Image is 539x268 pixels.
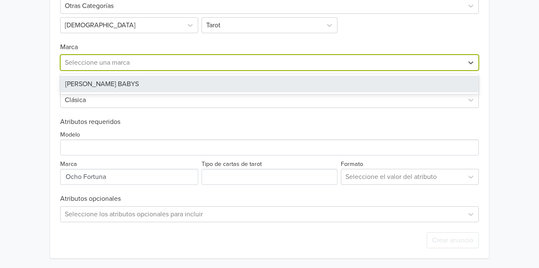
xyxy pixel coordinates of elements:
label: Formato [341,160,363,169]
label: Tipo de cartas de tarot [202,160,262,169]
button: Crear anuncio [427,232,479,248]
h6: Tipo de listado [60,71,479,89]
h6: Atributos requeridos [60,118,479,126]
label: Modelo [60,130,80,139]
h6: Marca [60,33,479,51]
h6: Atributos opcionales [60,195,479,203]
label: Marca [60,160,77,169]
div: [PERSON_NAME] BABYS [60,76,479,92]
